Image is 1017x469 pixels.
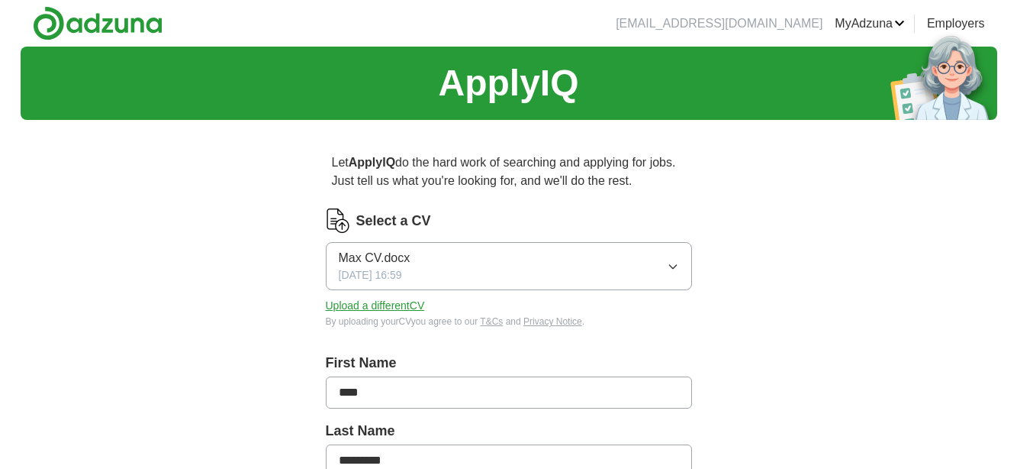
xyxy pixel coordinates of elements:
[326,421,692,442] label: Last Name
[339,267,402,283] span: [DATE] 16:59
[339,249,410,267] span: Max CV.docx
[326,353,692,374] label: First Name
[927,15,985,33] a: Employers
[326,315,692,328] div: By uploading your CV you agree to our and .
[480,316,503,327] a: T&Cs
[326,147,692,196] p: Let do the hard work of searching and applying for jobs. Just tell us what you're looking for, an...
[523,316,582,327] a: Privacy Notice
[33,6,163,40] img: Adzuna logo
[349,156,395,169] strong: ApplyIQ
[356,211,431,231] label: Select a CV
[616,15,822,33] li: [EMAIL_ADDRESS][DOMAIN_NAME]
[326,209,350,233] img: CV Icon
[326,298,425,314] button: Upload a differentCV
[835,15,905,33] a: MyAdzuna
[438,56,578,111] h1: ApplyIQ
[326,242,692,290] button: Max CV.docx[DATE] 16:59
